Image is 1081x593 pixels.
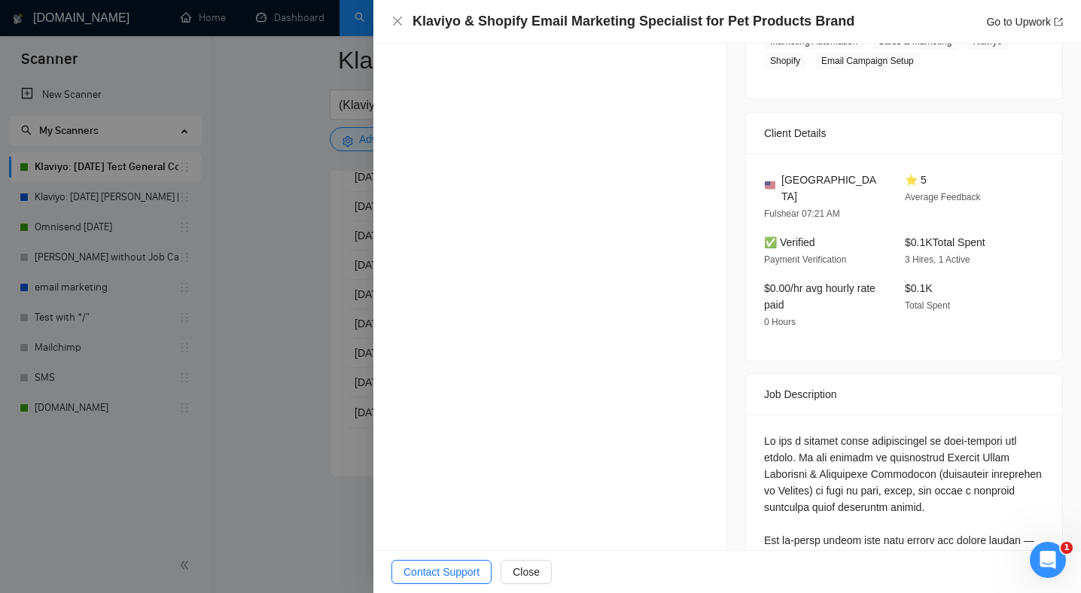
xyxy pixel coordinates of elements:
span: 0 Hours [764,317,796,327]
div: Client Details [764,113,1044,154]
span: $0.00/hr avg hourly rate paid [764,282,875,311]
div: Job Description [764,374,1044,415]
span: [GEOGRAPHIC_DATA] [781,172,881,205]
h4: Klaviyo & Shopify Email Marketing Specialist for Pet Products Brand [413,12,854,31]
span: Email Campaign Setup [815,53,920,69]
span: Fulshear 07:21 AM [764,208,840,219]
span: 1 [1061,542,1073,554]
span: ✅ Verified [764,236,815,248]
span: Contact Support [403,564,480,580]
span: $0.1K [905,282,933,294]
a: Go to Upworkexport [986,16,1063,28]
span: Payment Verification [764,254,846,265]
span: export [1054,17,1063,26]
button: Contact Support [391,560,492,584]
span: Shopify [764,53,806,69]
button: Close [501,560,552,584]
span: ⭐ 5 [905,174,927,186]
span: Close [513,564,540,580]
img: 🇺🇸 [765,180,775,190]
span: $0.1K Total Spent [905,236,985,248]
span: Total Spent [905,300,950,311]
span: 3 Hires, 1 Active [905,254,970,265]
iframe: Intercom live chat [1030,542,1066,578]
button: Close [391,15,403,28]
span: close [391,15,403,27]
span: Average Feedback [905,192,981,202]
